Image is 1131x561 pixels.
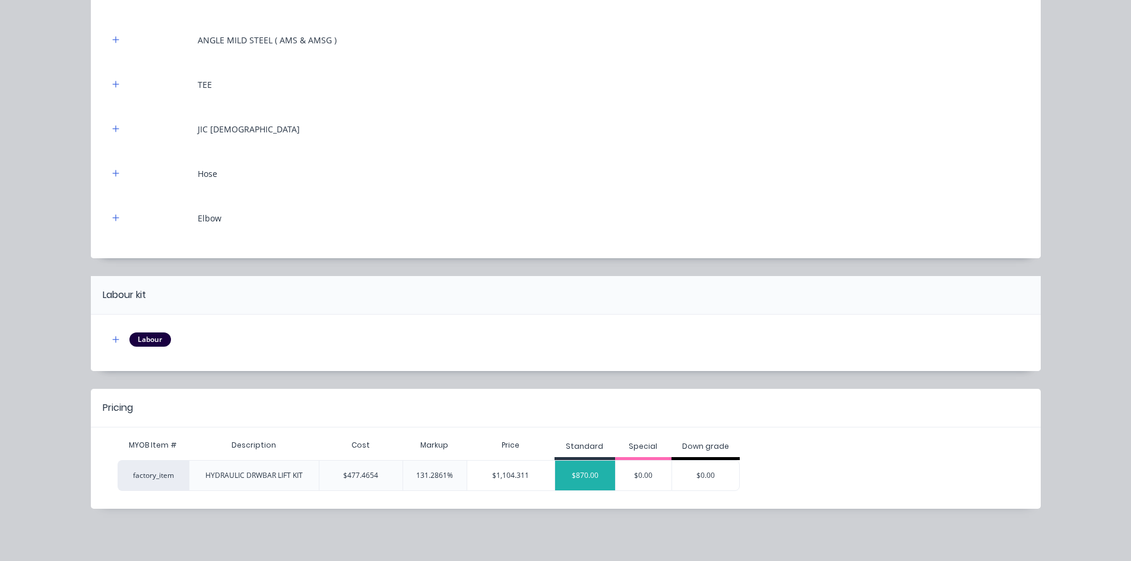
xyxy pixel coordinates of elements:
[467,433,555,457] div: Price
[198,212,221,224] div: Elbow
[198,167,217,180] div: Hose
[205,470,303,481] div: HYDRAULIC DRWBAR LIFT KIT
[118,433,189,457] div: MYOB Item #
[129,332,171,347] div: Labour
[319,460,403,491] div: $477.4654
[319,433,403,457] div: Cost
[403,433,467,457] div: Markup
[566,441,603,452] div: Standard
[403,460,467,491] div: 131.2861%
[682,441,729,452] div: Down grade
[616,461,672,490] div: $0.00
[198,34,337,46] div: ANGLE MILD STEEL ( AMS & AMSG )
[198,78,212,91] div: TEE
[103,401,133,415] div: Pricing
[467,461,555,490] div: $1,104.311
[555,461,615,490] div: $870.00
[629,441,657,452] div: Special
[222,430,286,460] div: Description
[672,461,739,490] div: $0.00
[198,123,300,135] div: JIC [DEMOGRAPHIC_DATA]
[103,288,146,302] div: Labour kit
[118,460,189,491] div: factory_item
